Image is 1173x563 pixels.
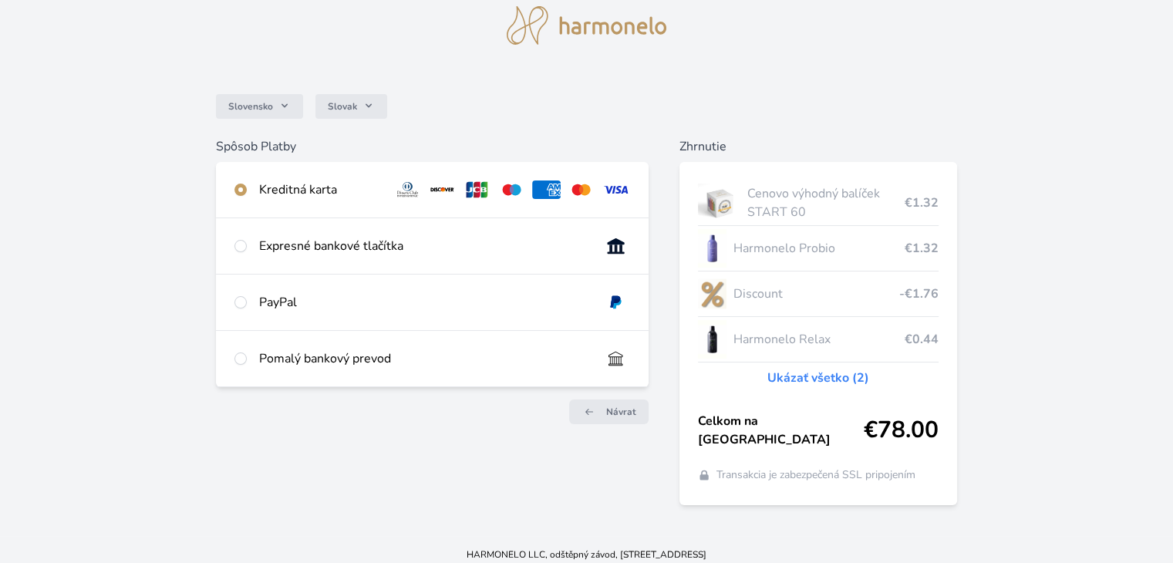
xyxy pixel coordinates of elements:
[899,285,939,303] span: -€1.76
[606,406,636,418] span: Návrat
[567,180,595,199] img: mc.svg
[259,349,588,368] div: Pomalý bankový prevod
[428,180,457,199] img: discover.svg
[602,293,630,312] img: paypal.svg
[569,399,649,424] a: Návrat
[507,6,667,45] img: logo.svg
[905,330,939,349] span: €0.44
[679,137,957,156] h6: Zhrnutie
[259,237,588,255] div: Expresné bankové tlačítka
[602,237,630,255] img: onlineBanking_SK.svg
[767,369,869,387] a: Ukázať všetko (2)
[864,416,939,444] span: €78.00
[733,285,898,303] span: Discount
[905,239,939,258] span: €1.32
[698,229,727,268] img: CLEAN_PROBIO_se_stinem_x-lo.jpg
[328,100,357,113] span: Slovak
[698,320,727,359] img: CLEAN_RELAX_se_stinem_x-lo.jpg
[733,239,904,258] span: Harmonelo Probio
[698,184,742,222] img: start.jpg
[259,180,381,199] div: Kreditná karta
[716,467,915,483] span: Transakcia je zabezpečená SSL pripojením
[698,412,864,449] span: Celkom na [GEOGRAPHIC_DATA]
[733,330,904,349] span: Harmonelo Relax
[747,184,904,221] span: Cenovo výhodný balíček START 60
[228,100,273,113] span: Slovensko
[216,94,303,119] button: Slovensko
[463,180,491,199] img: jcb.svg
[393,180,422,199] img: diners.svg
[315,94,387,119] button: Slovak
[602,349,630,368] img: bankTransfer_IBAN.svg
[532,180,561,199] img: amex.svg
[497,180,526,199] img: maestro.svg
[698,275,727,313] img: discount-lo.png
[216,137,648,156] h6: Spôsob Platby
[259,293,588,312] div: PayPal
[905,194,939,212] span: €1.32
[602,180,630,199] img: visa.svg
